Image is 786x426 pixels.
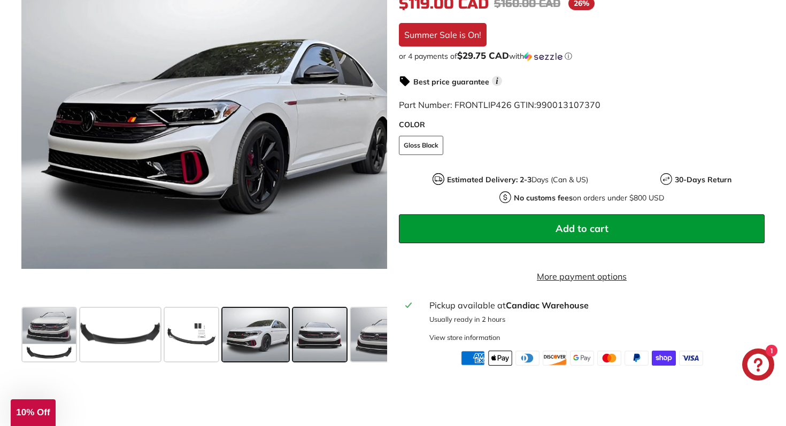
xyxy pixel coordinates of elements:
[429,314,759,324] p: Usually ready in 2 hours
[524,52,562,61] img: Sezzle
[11,399,56,426] div: 10% Off
[399,119,765,130] label: COLOR
[597,351,621,366] img: master
[506,300,589,311] strong: Candiac Warehouse
[536,99,600,110] span: 990013107370
[447,174,588,185] p: Days (Can & US)
[570,351,594,366] img: google_pay
[399,99,600,110] span: Part Number: FRONTLIP426 GTIN:
[413,77,489,87] strong: Best price guarantee
[488,351,512,366] img: apple_pay
[399,51,765,61] div: or 4 payments of$29.75 CADwithSezzle Click to learn more about Sezzle
[16,407,50,417] span: 10% Off
[739,348,777,383] inbox-online-store-chat: Shopify online store chat
[399,270,765,283] a: More payment options
[556,222,608,235] span: Add to cart
[515,351,540,366] img: diners_club
[625,351,649,366] img: paypal
[399,214,765,243] button: Add to cart
[461,351,485,366] img: american_express
[457,50,509,61] span: $29.75 CAD
[675,175,731,184] strong: 30-Days Return
[679,351,703,366] img: visa
[652,351,676,366] img: shopify_pay
[514,192,664,204] p: on orders under $800 USD
[399,51,765,61] div: or 4 payments of with
[543,351,567,366] img: discover
[492,76,502,86] span: i
[447,175,531,184] strong: Estimated Delivery: 2-3
[514,193,573,203] strong: No customs fees
[429,299,759,312] div: Pickup available at
[429,332,500,343] div: View store information
[399,23,487,47] div: Summer Sale is On!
